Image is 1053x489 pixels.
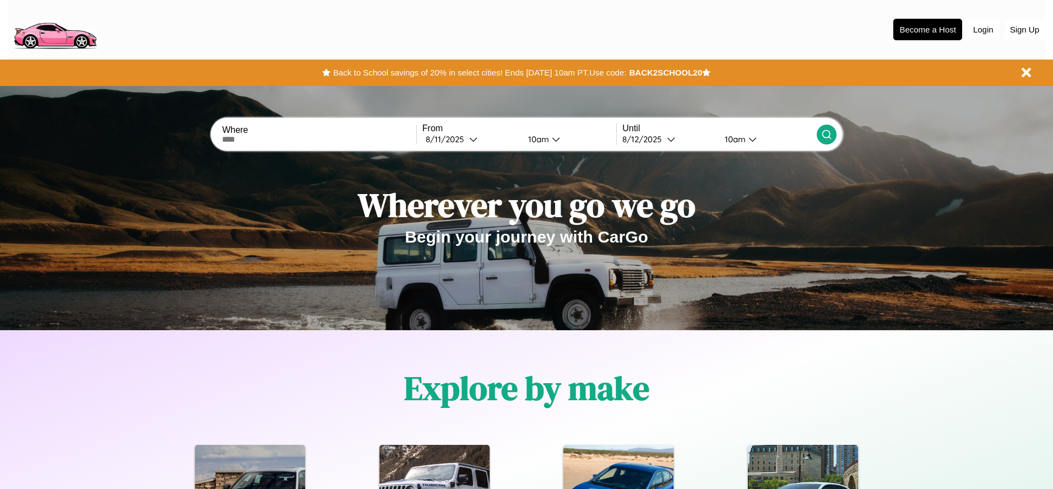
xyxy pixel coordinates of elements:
button: 10am [716,133,816,145]
b: BACK2SCHOOL20 [629,68,702,77]
label: From [422,123,616,133]
button: 8/11/2025 [422,133,519,145]
div: 8 / 12 / 2025 [622,134,667,144]
button: Login [968,19,999,40]
button: 10am [519,133,616,145]
button: Become a Host [893,19,962,40]
div: 8 / 11 / 2025 [426,134,469,144]
label: Where [222,125,416,135]
button: Back to School savings of 20% in select cities! Ends [DATE] 10am PT.Use code: [330,65,629,80]
div: 10am [523,134,552,144]
h1: Explore by make [404,366,649,411]
img: logo [8,6,101,52]
button: Sign Up [1005,19,1045,40]
label: Until [622,123,816,133]
div: 10am [719,134,748,144]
